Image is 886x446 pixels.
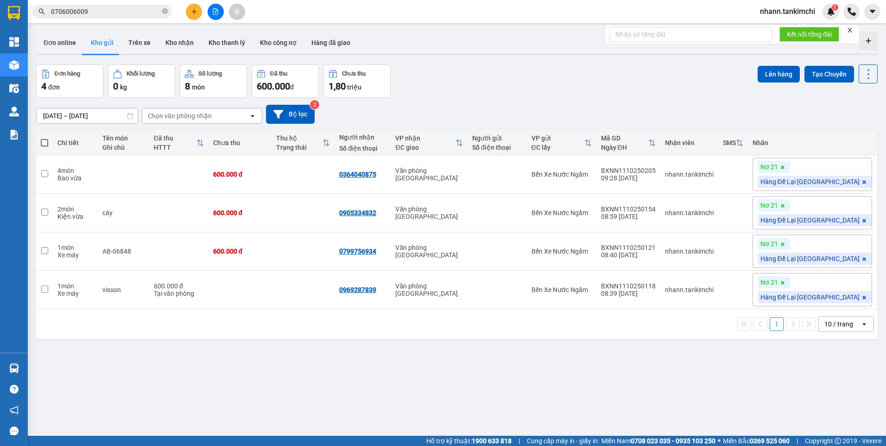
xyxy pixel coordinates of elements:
[723,139,736,147] div: SMS
[149,131,209,155] th: Toggle SortBy
[57,139,93,147] div: Chi tiết
[760,278,778,287] span: Nơ 21
[270,70,287,77] div: Đã thu
[395,167,462,182] div: Văn phòng [GEOGRAPHIC_DATA]
[835,438,841,444] span: copyright
[10,385,19,394] span: question-circle
[339,171,376,178] div: 0364040875
[665,209,714,217] div: nhann.tankimchi
[102,144,145,151] div: Ghi chú
[257,81,290,92] span: 600.000
[665,139,714,147] div: Nhân viên
[9,83,19,93] img: warehouse-icon
[276,134,323,142] div: Thu hộ
[198,70,222,77] div: Số lượng
[323,64,391,98] button: Chưa thu1,80 triệu
[154,290,204,297] div: Tại văn phòng
[861,320,868,328] svg: open
[329,81,346,92] span: 1,80
[601,134,648,142] div: Mã GD
[213,171,267,178] div: 600.000 đ
[847,27,853,33] span: close
[532,171,592,178] div: Bến Xe Nước Ngầm
[272,131,335,155] th: Toggle SortBy
[9,107,19,116] img: warehouse-icon
[601,167,656,174] div: BXNN1110250205
[532,248,592,255] div: Bến Xe Nước Ngầm
[310,100,319,109] sup: 2
[102,134,145,142] div: Tên món
[601,290,656,297] div: 08:39 [DATE]
[253,32,304,54] button: Kho công nợ
[527,436,599,446] span: Cung cấp máy in - giấy in:
[186,4,202,20] button: plus
[57,251,93,259] div: Xe máy
[127,70,155,77] div: Khối lượng
[532,209,592,217] div: Bến Xe Nước Ngầm
[723,436,790,446] span: Miền Bắc
[48,83,60,91] span: đơn
[113,81,118,92] span: 0
[148,111,212,121] div: Chọn văn phòng nhận
[41,81,46,92] span: 4
[9,60,19,70] img: warehouse-icon
[249,112,256,120] svg: open
[472,134,522,142] div: Người gửi
[601,251,656,259] div: 08:40 [DATE]
[8,6,20,20] img: logo-vxr
[201,32,253,54] button: Kho thanh lý
[10,406,19,414] span: notification
[760,178,860,186] span: Hàng Để Lại [GEOGRAPHIC_DATA]
[154,282,204,290] div: 600.000 đ
[55,70,80,77] div: Đơn hàng
[832,4,838,11] sup: 1
[601,144,648,151] div: Ngày ĐH
[472,437,512,445] strong: 1900 633 818
[596,131,660,155] th: Toggle SortBy
[108,64,175,98] button: Khối lượng0kg
[290,83,294,91] span: đ
[83,32,121,54] button: Kho gửi
[339,209,376,217] div: 0905334832
[472,144,522,151] div: Số điện thoại
[804,66,854,83] button: Tạo Chuyến
[532,144,584,151] div: ĐC lấy
[395,144,455,151] div: ĐC giao
[51,6,160,17] input: Tìm tên, số ĐT hoặc mã đơn
[252,64,319,98] button: Đã thu600.000đ
[339,248,376,255] div: 0799756934
[266,105,315,124] button: Bộ lọc
[192,83,205,91] span: món
[868,7,877,16] span: caret-down
[304,32,358,54] button: Hàng đã giao
[601,282,656,290] div: BXNN1110250118
[859,32,878,50] div: Tạo kho hàng mới
[760,240,778,248] span: Nơ 21
[234,8,240,15] span: aim
[760,163,778,171] span: Nơ 21
[212,8,219,15] span: file-add
[102,209,145,217] div: cây
[758,66,800,83] button: Lên hàng
[120,83,127,91] span: kg
[158,32,201,54] button: Kho nhận
[395,244,462,259] div: Văn phòng [GEOGRAPHIC_DATA]
[718,439,721,443] span: ⚪️
[154,134,196,142] div: Đã thu
[601,244,656,251] div: BXNN1110250121
[426,436,512,446] span: Hỗ trợ kỹ thuật:
[121,32,158,54] button: Trên xe
[213,139,267,147] div: Chưa thu
[527,131,596,155] th: Toggle SortBy
[339,145,386,152] div: Số điện thoại
[833,4,836,11] span: 1
[339,286,376,293] div: 0969287839
[57,167,93,174] div: 4 món
[848,7,856,16] img: phone-icon
[102,286,145,293] div: visson
[38,8,45,15] span: search
[610,27,772,42] input: Nhập số tổng đài
[824,319,853,329] div: 10 / trang
[601,205,656,213] div: BXNN1110250154
[208,4,224,20] button: file-add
